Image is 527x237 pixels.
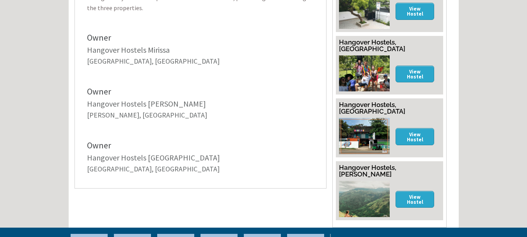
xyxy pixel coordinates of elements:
[87,45,170,55] a: Hangover Hostels Mirissa
[396,66,435,82] a: View Hostel
[87,33,314,42] div: Owner
[87,87,314,96] div: Owner
[87,99,206,109] a: Hangover Hostels [PERSON_NAME]
[87,58,314,65] div: [GEOGRAPHIC_DATA], [GEOGRAPHIC_DATA]
[87,141,314,150] div: Owner
[339,38,405,53] a: Hangover Hostels, [GEOGRAPHIC_DATA]
[396,3,435,20] a: View Hostel
[87,153,220,162] a: Hangover Hostels [GEOGRAPHIC_DATA]
[396,128,435,145] a: View Hostel
[396,191,435,208] a: View Hostel
[87,166,314,173] div: [GEOGRAPHIC_DATA], [GEOGRAPHIC_DATA]
[87,112,314,119] div: [PERSON_NAME], [GEOGRAPHIC_DATA]
[339,164,396,178] a: Hangover Hostels, [PERSON_NAME]
[339,101,405,115] a: Hangover Hostels, [GEOGRAPHIC_DATA]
